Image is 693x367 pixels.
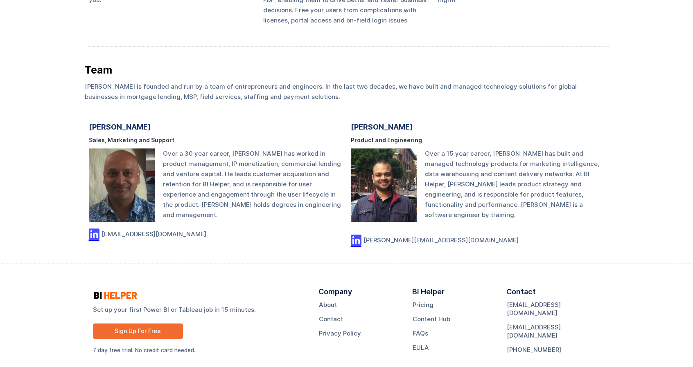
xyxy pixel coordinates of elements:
a: [EMAIL_ADDRESS][DOMAIN_NAME] [507,323,600,340]
img: Ishan Rastogi [351,148,417,222]
a:  [89,232,99,240]
a: [EMAIL_ADDRESS][DOMAIN_NAME] [507,301,600,317]
a: Content Hub [413,315,450,323]
div: Company [318,288,352,301]
h5: Sales, Marketing and Support [89,136,343,144]
img: Kiran Hosakote [89,148,155,222]
p: Over a 15 year career, [PERSON_NAME] has built and managed technology products for marketing inte... [425,148,604,230]
p:  [89,232,99,236]
p: Over a 30 year career, [PERSON_NAME] has worked in product management, IP monetization, commercia... [163,148,342,220]
a: [PERSON_NAME][EMAIL_ADDRESS][DOMAIN_NAME]‍ [363,238,519,246]
h5: Product and Engineering [351,136,605,144]
p:  [351,238,361,242]
p: [PERSON_NAME][EMAIL_ADDRESS][DOMAIN_NAME] ‍ [363,238,519,246]
a: [EMAIL_ADDRESS][DOMAIN_NAME]‍ [102,232,206,240]
p: [EMAIL_ADDRESS][DOMAIN_NAME] ‍ [102,232,206,240]
a: FAQs [413,329,428,338]
a:  [351,238,361,246]
h4: [PERSON_NAME] [89,122,151,132]
a: EULA [413,344,429,352]
p: [PERSON_NAME] is founded and run by a team of entrepreneurs and engineers. In the last two decade... [85,81,609,102]
div: BI Helper [412,288,445,301]
a: About [319,301,337,309]
a: [PHONE_NUMBER] [507,346,561,354]
strong: Team [85,64,112,76]
a: Sign Up For Free [93,323,183,339]
h4: [PERSON_NAME] [351,122,413,132]
a: Contact [319,315,343,323]
strong: Set up your first Power BI or Tableau job in 15 minutes. [93,305,302,314]
sub: 7 day free trial. No credit card needed. [93,347,195,354]
img: logo [93,291,138,300]
a: Privacy Policy [319,329,361,338]
div: Contact [506,288,536,301]
a: Pricing [413,301,433,309]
